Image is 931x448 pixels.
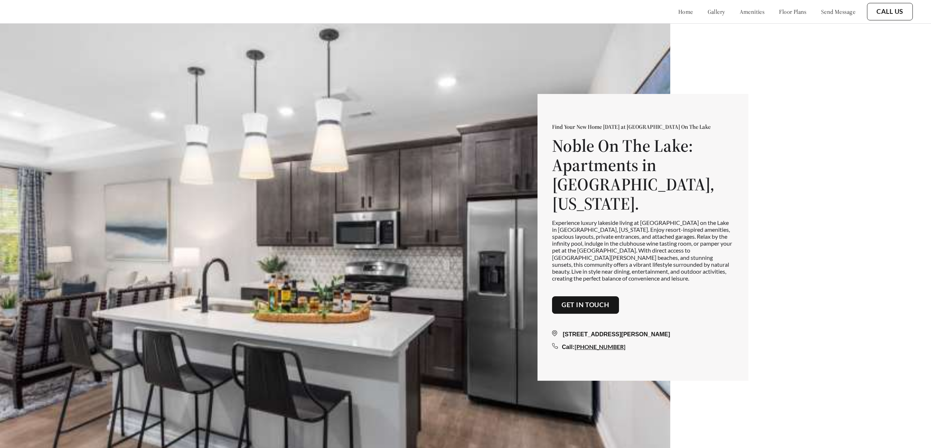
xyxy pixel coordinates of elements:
[562,301,610,309] a: Get in touch
[708,8,725,15] a: gallery
[562,344,575,350] span: Call:
[876,8,903,16] a: Call Us
[678,8,693,15] a: home
[779,8,807,15] a: floor plans
[740,8,765,15] a: amenities
[552,123,734,131] p: Find Your New Home [DATE] at [GEOGRAPHIC_DATA] On The Lake
[867,3,913,20] button: Call Us
[575,343,626,350] a: [PHONE_NUMBER]
[552,297,619,314] button: Get in touch
[552,330,734,339] div: [STREET_ADDRESS][PERSON_NAME]
[552,136,734,213] h1: Noble On The Lake: Apartments in [GEOGRAPHIC_DATA], [US_STATE].
[552,219,734,282] p: Experience luxury lakeside living at [GEOGRAPHIC_DATA] on the Lake in [GEOGRAPHIC_DATA], [US_STAT...
[821,8,855,15] a: send message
